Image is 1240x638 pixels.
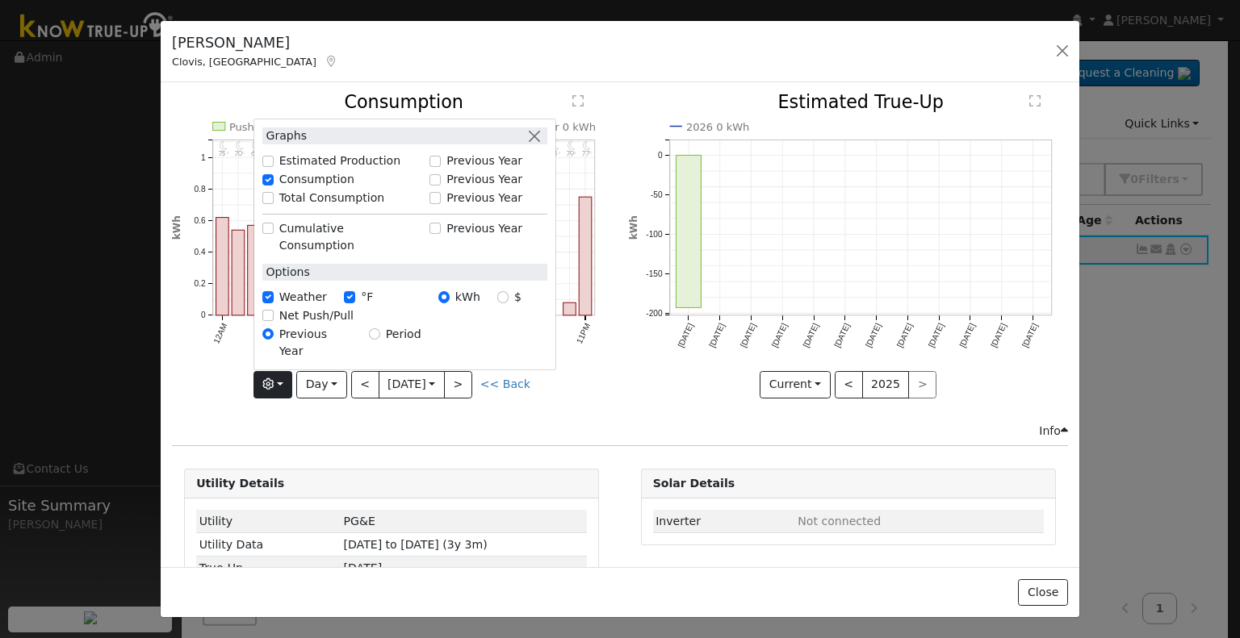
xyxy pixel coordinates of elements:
p: 73° [216,152,232,157]
rect: onclick="" [676,156,701,308]
rect: onclick="" [580,198,593,316]
text: [DATE] [832,322,852,349]
p: 70° [232,152,248,157]
label: Period [386,326,421,343]
text: 0.4 [195,248,206,256]
strong: Solar Details [653,477,735,490]
rect: onclick="" [563,303,576,316]
label: Weather [279,289,327,306]
text: 2026 0 kWh [686,121,750,133]
input: kWh [438,291,450,302]
label: Graphs [262,127,308,144]
rect: onclick="" [216,218,229,315]
label: Previous Year [446,190,522,206]
label: Consumption [279,171,354,188]
text: 1 [201,153,206,162]
label: Net Push/Pull [279,307,354,324]
input: Period [369,328,380,340]
span: ID: null, authorized: None [798,515,881,527]
text: 0 [201,311,206,320]
text: Push [229,121,254,133]
button: 2025 [862,371,910,398]
td: True-Up [196,557,341,580]
label: Options [262,264,310,281]
input: Previous Year [262,328,274,340]
label: °F [361,289,373,306]
h5: [PERSON_NAME] [172,32,338,53]
input: Weather [262,291,274,302]
button: < [835,371,863,398]
text: kWh [628,216,639,240]
div: Info [1039,423,1068,440]
i: 10PM - Clear [568,141,576,152]
p: 79° [563,152,580,157]
label: Previous Year [279,326,352,360]
text: [DATE] [989,322,1008,349]
strong: Utility Details [196,477,284,490]
text:  [1029,95,1041,108]
a: << Back [480,377,530,390]
rect: onclick="" [232,231,245,316]
span: [DATE] to [DATE] (3y 3m) [344,538,488,551]
text: [DATE] [676,322,695,349]
text: [DATE] [895,322,915,349]
i: 1AM - Clear [236,141,244,152]
text: -200 [646,309,663,318]
i: 2AM - Clear [252,141,260,152]
text: [DATE] [927,322,946,349]
label: Previous Year [446,220,522,237]
text: -150 [646,269,663,278]
label: Previous Year [446,152,522,169]
input: °F [344,291,355,302]
label: Total Consumption [279,190,385,206]
button: Day [296,371,346,398]
input: $ [497,291,509,302]
i: 11PM - Clear [584,141,592,152]
label: Previous Year [446,171,522,188]
text: [DATE] [864,322,883,349]
label: $ [514,289,522,306]
input: Previous Year [429,223,441,234]
span: Clovis, [GEOGRAPHIC_DATA] [172,56,316,68]
text:  [573,95,584,108]
text: 0.6 [195,216,206,225]
input: Consumption [262,174,274,186]
input: Cumulative Consumption [262,223,274,234]
text: -50 [650,190,662,199]
i: 12AM - Clear [220,141,228,152]
td: Utility Data [196,533,341,557]
text: Peak Push Hour 0 kWh [477,121,596,133]
text: -100 [646,230,663,239]
text: Consumption [345,92,464,113]
text: 0 [657,151,662,160]
text: [DATE] [1020,322,1040,349]
p: 83° [547,152,563,157]
input: Total Consumption [262,192,274,203]
text: 12AM [212,322,228,345]
text: kWh [171,216,182,240]
i: 9PM - Clear [551,141,559,152]
input: Net Push/Pull [262,310,274,321]
text: 0.8 [195,185,206,194]
text: Estimated True-Up [777,92,944,113]
input: Previous Year [429,192,441,203]
button: < [351,371,379,398]
input: Previous Year [429,156,441,167]
button: Close [1018,579,1067,607]
label: Cumulative Consumption [279,220,421,254]
td: [DATE] [341,557,587,580]
text: [DATE] [770,322,790,349]
td: Utility [196,510,341,533]
text: [DATE] [957,322,977,349]
td: Inverter [653,510,795,533]
button: > [444,371,472,398]
a: Map [325,55,339,68]
p: 77° [580,152,596,157]
text: 11PM [575,322,592,345]
button: [DATE] [379,371,445,398]
button: Current [760,371,831,398]
label: Estimated Production [279,152,401,169]
input: Previous Year [429,174,441,186]
input: Estimated Production [262,156,274,167]
text: [DATE] [739,322,758,349]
